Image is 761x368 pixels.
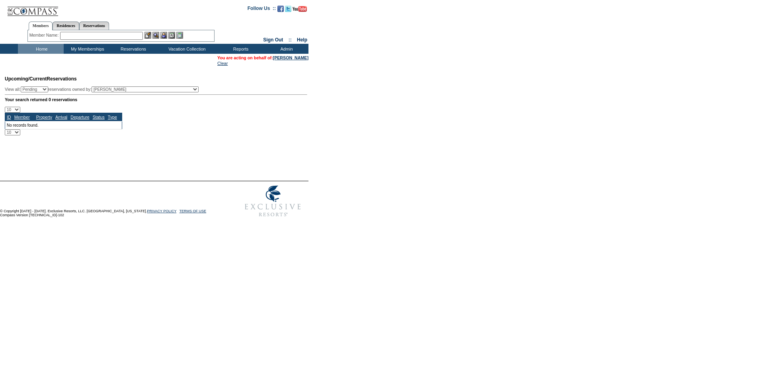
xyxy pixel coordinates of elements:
[109,44,155,54] td: Reservations
[160,32,167,39] img: Impersonate
[36,115,52,119] a: Property
[147,209,176,213] a: PRIVACY POLICY
[237,181,308,221] img: Exclusive Resorts
[93,115,105,119] a: Status
[180,209,207,213] a: TERMS OF USE
[7,115,11,119] a: ID
[285,8,291,13] a: Follow us on Twitter
[277,8,284,13] a: Become our fan on Facebook
[55,115,67,119] a: Arrival
[293,8,307,13] a: Subscribe to our YouTube Channel
[14,115,30,119] a: Member
[64,44,109,54] td: My Memberships
[277,6,284,12] img: Become our fan on Facebook
[293,6,307,12] img: Subscribe to our YouTube Channel
[273,55,308,60] a: [PERSON_NAME]
[5,121,122,129] td: No records found.
[152,32,159,39] img: View
[217,44,263,54] td: Reports
[108,115,117,119] a: Type
[285,6,291,12] img: Follow us on Twitter
[70,115,89,119] a: Departure
[5,76,77,82] span: Reservations
[79,22,109,30] a: Reservations
[217,61,228,66] a: Clear
[29,22,53,30] a: Members
[5,76,47,82] span: Upcoming/Current
[53,22,79,30] a: Residences
[289,37,292,43] span: ::
[297,37,307,43] a: Help
[176,32,183,39] img: b_calculator.gif
[29,32,60,39] div: Member Name:
[263,37,283,43] a: Sign Out
[168,32,175,39] img: Reservations
[217,55,308,60] span: You are acting on behalf of:
[5,86,202,92] div: View all: reservations owned by:
[144,32,151,39] img: b_edit.gif
[18,44,64,54] td: Home
[263,44,308,54] td: Admin
[5,97,307,102] div: Your search returned 0 reservations
[155,44,217,54] td: Vacation Collection
[248,5,276,14] td: Follow Us ::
